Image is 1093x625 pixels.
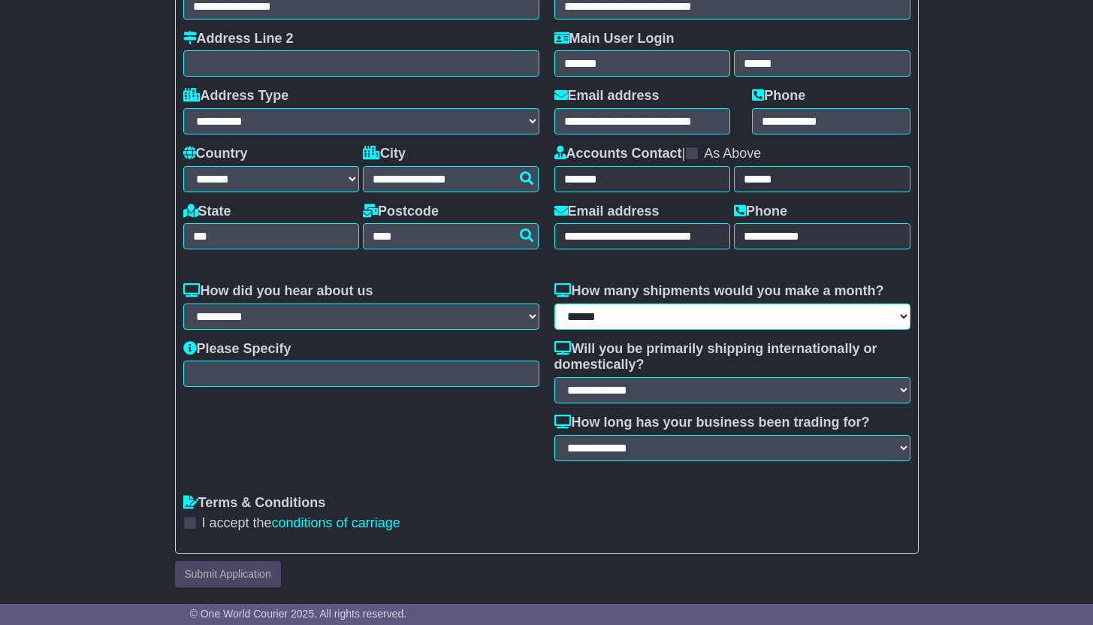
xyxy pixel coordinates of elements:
[190,608,407,620] span: © One World Courier 2025. All rights reserved.
[554,146,682,162] label: Accounts Contact
[183,283,373,300] label: How did you hear about us
[704,146,761,162] label: As Above
[554,283,884,300] label: How many shipments would you make a month?
[272,515,400,530] a: conditions of carriage
[752,88,805,104] label: Phone
[183,31,294,47] label: Address Line 2
[183,495,326,512] label: Terms & Conditions
[554,146,910,166] div: |
[202,515,400,532] label: I accept the
[554,415,870,431] label: How long has your business been trading for?
[363,204,439,220] label: Postcode
[183,341,291,358] label: Please Specify
[554,31,675,47] label: Main User Login
[363,146,406,162] label: City
[183,204,231,220] label: State
[183,146,248,162] label: Country
[554,88,660,104] label: Email address
[554,341,910,373] label: Will you be primarily shipping internationally or domestically?
[183,88,289,104] label: Address Type
[734,204,787,220] label: Phone
[554,204,660,220] label: Email address
[175,561,281,587] button: Submit Application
